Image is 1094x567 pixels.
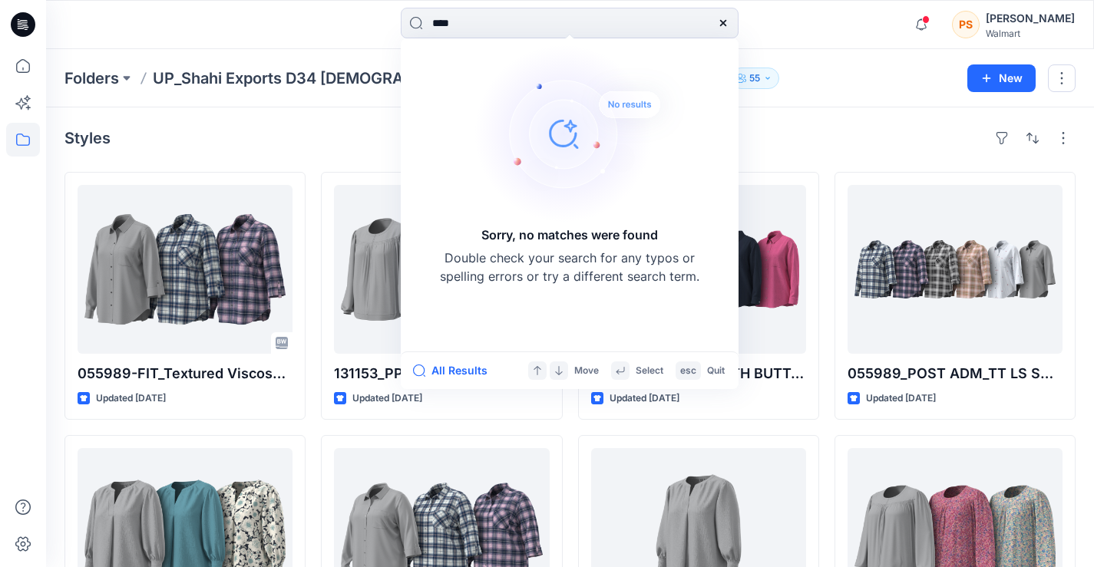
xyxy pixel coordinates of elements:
p: Updated [DATE] [96,391,166,407]
p: Quit [707,363,725,379]
a: 055989_POST ADM_TT LS SOFT SHIRTS [848,185,1063,354]
p: Updated [DATE] [866,391,936,407]
div: [PERSON_NAME] [986,9,1075,28]
h5: Sorry, no matches were found [481,226,658,244]
p: 055989_POST ADM_TT LS SOFT SHIRTS [848,363,1063,384]
p: Updated [DATE] [610,391,679,407]
div: Walmart [986,28,1075,39]
p: esc [680,363,696,379]
p: 055989-FIT_Textured Viscose_TT LS SOFT SHIRTS [78,363,293,384]
button: New [967,64,1036,92]
a: 131153_PP_SMOCKED YOKE TOP [334,185,549,354]
a: Folders [64,68,119,89]
h4: Styles [64,129,111,147]
p: 55 [749,70,760,87]
a: UP_Shahi Exports D34 [DEMOGRAPHIC_DATA] Tops [153,68,450,89]
a: 055989-FIT_Textured Viscose_TT LS SOFT SHIRTS [78,185,293,354]
div: PS [952,11,980,38]
button: 55 [730,68,779,89]
p: Double check your search for any typos or spelling errors or try a different search term. [439,249,700,285]
p: 131153_PP_SMOCKED YOKE TOP [334,363,549,384]
button: All Results [413,361,497,380]
img: Sorry, no matches were found [474,41,689,226]
p: Move [574,363,599,379]
p: Select [636,363,663,379]
p: Updated [DATE] [352,391,422,407]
